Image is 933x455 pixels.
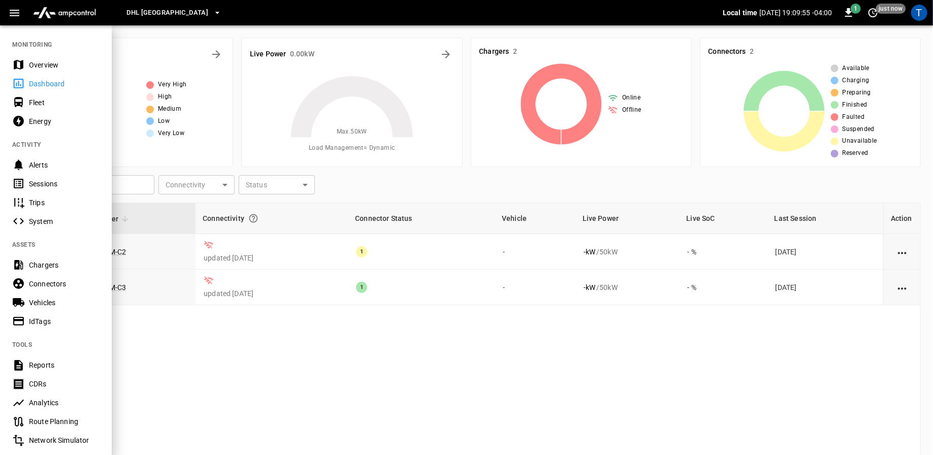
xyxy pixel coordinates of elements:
[126,7,208,19] span: DHL [GEOGRAPHIC_DATA]
[29,260,100,270] div: Chargers
[29,298,100,308] div: Vehicles
[29,360,100,370] div: Reports
[29,379,100,389] div: CDRs
[29,198,100,208] div: Trips
[29,79,100,89] div: Dashboard
[29,279,100,289] div: Connectors
[760,8,832,18] p: [DATE] 19:09:55 -04:00
[911,5,927,21] div: profile-icon
[865,5,881,21] button: set refresh interval
[29,435,100,445] div: Network Simulator
[29,316,100,327] div: IdTags
[723,8,758,18] p: Local time
[29,3,100,22] img: ampcontrol.io logo
[29,160,100,170] div: Alerts
[29,179,100,189] div: Sessions
[29,60,100,70] div: Overview
[851,4,861,14] span: 1
[876,4,906,14] span: just now
[29,97,100,108] div: Fleet
[29,216,100,226] div: System
[29,116,100,126] div: Energy
[29,416,100,427] div: Route Planning
[29,398,100,408] div: Analytics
